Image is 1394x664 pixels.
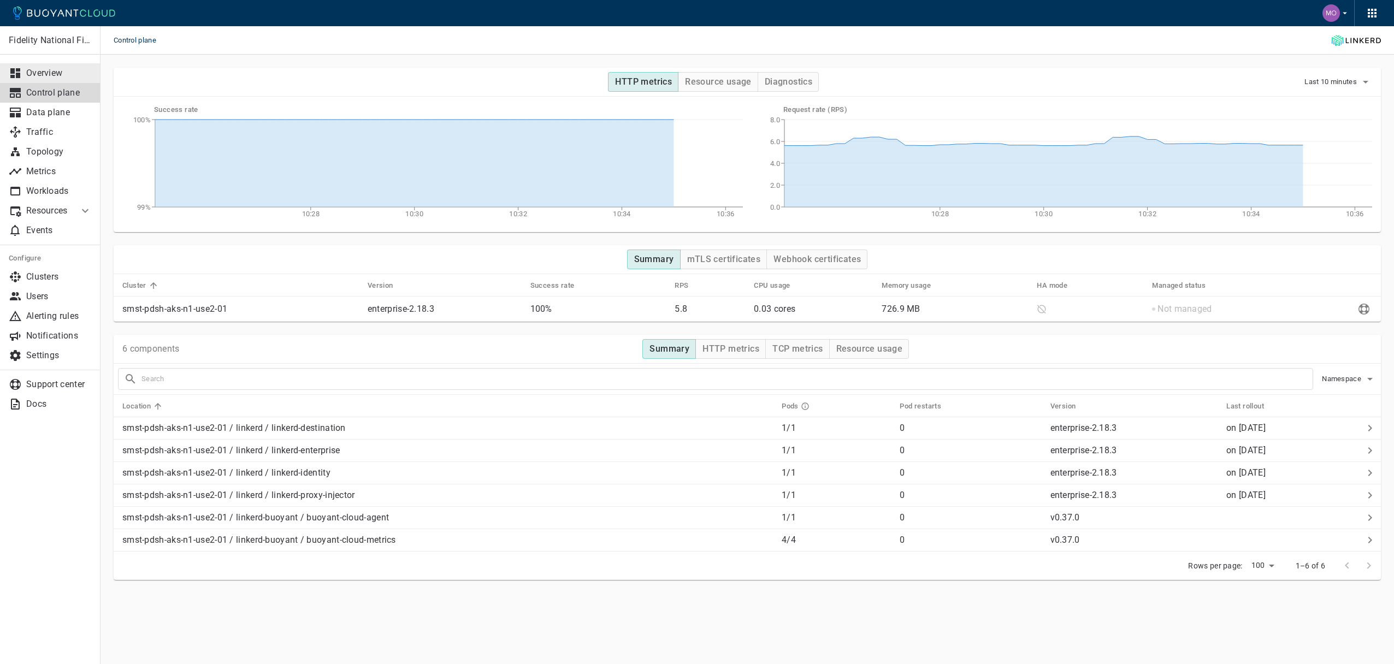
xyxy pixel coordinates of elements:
[608,72,678,92] button: HTTP metrics
[770,138,780,146] tspan: 6.0
[1050,490,1117,500] p: enterprise-2.18.3
[900,423,1041,434] p: 0
[801,402,810,411] svg: Running pods in current release / Expected pods
[649,343,689,354] h4: Summary
[1157,304,1212,315] p: Not managed
[1226,401,1278,411] span: Last rollout
[9,254,92,263] h5: Configure
[829,339,909,359] button: Resource usage
[1322,375,1363,383] span: Namespace
[26,311,92,322] p: Alerting rules
[122,343,180,354] p: 6 components
[754,281,805,290] span: CPU usage
[1304,78,1359,86] span: Last 10 minutes
[26,166,92,177] p: Metrics
[900,490,1041,501] p: 0
[368,281,393,290] h5: Version
[1050,467,1117,478] p: enterprise-2.18.3
[122,445,773,456] p: smst-pdsh-aks-n1-use2-01 / linkerd / linkerd-enterprise
[687,254,761,265] h4: mTLS certificates
[1037,281,1082,290] span: HA mode
[1226,467,1266,478] span: Tue, 08 Jul 2025 11:26:02 EDT / Tue, 08 Jul 2025 15:26:02 UTC
[122,423,773,434] p: smst-pdsh-aks-n1-use2-01 / linkerd / linkerd-destination
[1296,560,1325,571] p: 1–6 of 6
[770,203,780,211] tspan: 0.0
[900,512,1041,523] p: 0
[26,127,92,138] p: Traffic
[675,281,688,290] h5: RPS
[1037,281,1067,290] h5: HA mode
[122,512,773,523] p: smst-pdsh-aks-n1-use2-01 / linkerd-buoyant / buoyant-cloud-agent
[1226,423,1266,433] relative-time: on [DATE]
[675,281,702,290] span: RPS
[1152,281,1206,290] h5: Managed status
[26,107,92,118] p: Data plane
[783,105,1372,114] h5: Request rate (RPS)
[1322,4,1340,22] img: Mohamed Fouly
[1050,445,1117,455] p: enterprise-2.18.3
[702,343,759,354] h4: HTTP metrics
[766,250,867,269] button: Webhook certificates
[122,467,773,478] p: smst-pdsh-aks-n1-use2-01 / linkerd / linkerd-identity
[368,304,434,315] p: enterprise-2.18.3
[782,535,891,546] p: 4 / 4
[678,72,758,92] button: Resource usage
[1226,467,1266,478] relative-time: on [DATE]
[1035,210,1053,218] tspan: 10:30
[754,304,873,315] p: 0.03 cores
[1226,402,1264,411] h5: Last rollout
[26,225,92,236] p: Events
[782,490,891,501] p: 1 / 1
[26,271,92,282] p: Clusters
[530,304,666,315] p: 100%
[782,445,891,456] p: 1 / 1
[1050,401,1090,411] span: Version
[782,401,824,411] span: Pods
[9,35,91,46] p: Fidelity National Financial
[1050,512,1080,523] p: v0.37.0
[1226,490,1266,500] relative-time: on [DATE]
[613,210,631,218] tspan: 10:34
[26,186,92,197] p: Workloads
[772,343,823,354] h4: TCP metrics
[782,402,799,411] h5: Pods
[615,76,672,87] h4: HTTP metrics
[782,423,891,434] p: 1 / 1
[634,254,674,265] h4: Summary
[1247,558,1278,573] div: 100
[717,210,735,218] tspan: 10:36
[680,250,767,269] button: mTLS certificates
[141,371,1313,387] input: Search
[122,281,146,290] h5: Cluster
[26,205,70,216] p: Resources
[900,467,1041,478] p: 0
[26,330,92,341] p: Notifications
[770,159,780,168] tspan: 4.0
[765,339,829,359] button: TCP metrics
[26,379,92,390] p: Support center
[758,72,819,92] button: Diagnostics
[770,181,780,189] tspan: 2.0
[685,76,752,87] h4: Resource usage
[770,116,780,124] tspan: 8.0
[765,76,812,87] h4: Diagnostics
[530,281,589,290] span: Success rate
[1226,423,1266,433] span: Tue, 08 Jul 2025 11:26:03 EDT / Tue, 08 Jul 2025 15:26:03 UTC
[882,281,931,290] h5: Memory usage
[26,146,92,157] p: Topology
[1226,445,1266,455] relative-time: on [DATE]
[26,291,92,302] p: Users
[695,339,766,359] button: HTTP metrics
[836,343,903,354] h4: Resource usage
[509,210,527,218] tspan: 10:32
[302,210,320,218] tspan: 10:28
[1050,423,1117,433] p: enterprise-2.18.3
[26,350,92,361] p: Settings
[26,68,92,79] p: Overview
[882,304,1028,315] p: 726.9 MB
[1226,490,1266,500] span: Tue, 08 Jul 2025 11:26:03 EDT / Tue, 08 Jul 2025 15:26:03 UTC
[782,467,891,478] p: 1 / 1
[931,210,949,218] tspan: 10:28
[1188,560,1242,571] p: Rows per page:
[900,535,1041,546] p: 0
